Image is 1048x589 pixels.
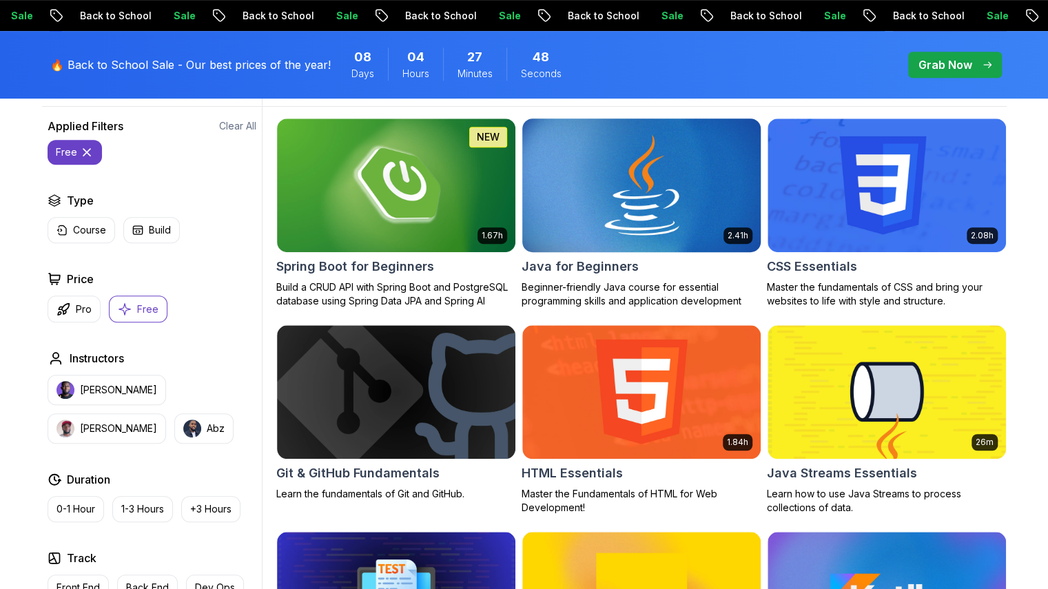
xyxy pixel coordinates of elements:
[818,9,912,23] p: Back to School
[183,420,201,437] img: instructor img
[482,230,503,241] p: 1.67h
[50,56,331,73] p: 🔥 Back to School Sale - Our best prices of the year!
[137,302,158,316] p: Free
[458,67,493,81] span: Minutes
[207,422,225,435] p: Abz
[402,67,429,81] span: Hours
[768,325,1006,459] img: Java Streams Essentials card
[261,9,305,23] p: Sale
[167,9,261,23] p: Back to School
[276,257,434,276] h2: Spring Boot for Beginners
[522,464,623,483] h2: HTML Essentials
[424,9,468,23] p: Sale
[522,325,761,459] img: HTML Essentials card
[276,464,440,483] h2: Git & GitHub Fundamentals
[76,302,92,316] p: Pro
[80,383,157,397] p: [PERSON_NAME]
[522,487,761,515] p: Master the Fundamentals of HTML for Web Development!
[493,9,586,23] p: Back to School
[767,464,917,483] h2: Java Streams Essentials
[522,280,761,308] p: Beginner-friendly Java course for essential programming skills and application development
[219,119,256,133] button: Clear All
[70,350,124,366] h2: Instructors
[99,9,143,23] p: Sale
[67,271,94,287] h2: Price
[586,9,630,23] p: Sale
[48,217,115,243] button: Course
[516,115,766,255] img: Java for Beginners card
[121,502,164,516] p: 1-3 Hours
[276,280,516,308] p: Build a CRUD API with Spring Boot and PostgreSQL database using Spring Data JPA and Spring AI
[767,118,1007,308] a: CSS Essentials card2.08hCSS EssentialsMaster the fundamentals of CSS and bring your websites to l...
[277,118,515,252] img: Spring Boot for Beginners card
[727,437,748,448] p: 1.84h
[767,257,857,276] h2: CSS Essentials
[767,324,1007,515] a: Java Streams Essentials card26mJava Streams EssentialsLearn how to use Java Streams to process co...
[521,67,562,81] span: Seconds
[56,145,77,159] p: free
[330,9,424,23] p: Back to School
[48,296,101,322] button: Pro
[768,118,1006,252] img: CSS Essentials card
[522,118,761,308] a: Java for Beginners card2.41hJava for BeginnersBeginner-friendly Java course for essential program...
[655,9,749,23] p: Back to School
[533,48,549,67] span: 48 Seconds
[976,437,994,448] p: 26m
[522,257,639,276] h2: Java for Beginners
[522,324,761,515] a: HTML Essentials card1.84hHTML EssentialsMaster the Fundamentals of HTML for Web Development!
[48,118,123,134] h2: Applied Filters
[73,223,106,237] p: Course
[354,48,371,67] span: 8 Days
[109,296,167,322] button: Free
[56,420,74,437] img: instructor img
[277,325,515,459] img: Git & GitHub Fundamentals card
[276,487,516,501] p: Learn the fundamentals of Git and GitHub.
[56,381,74,399] img: instructor img
[918,56,972,73] p: Grab Now
[48,413,166,444] button: instructor img[PERSON_NAME]
[67,192,94,209] h2: Type
[67,471,110,488] h2: Duration
[174,413,234,444] button: instructor imgAbz
[48,375,166,405] button: instructor img[PERSON_NAME]
[767,487,1007,515] p: Learn how to use Java Streams to process collections of data.
[190,502,232,516] p: +3 Hours
[912,9,956,23] p: Sale
[351,67,374,81] span: Days
[767,280,1007,308] p: Master the fundamentals of CSS and bring your websites to life with style and structure.
[276,118,516,308] a: Spring Boot for Beginners card1.67hNEWSpring Boot for BeginnersBuild a CRUD API with Spring Boot ...
[149,223,171,237] p: Build
[728,230,748,241] p: 2.41h
[477,130,500,144] p: NEW
[123,217,180,243] button: Build
[67,550,96,566] h2: Track
[181,496,240,522] button: +3 Hours
[48,496,104,522] button: 0-1 Hour
[5,9,99,23] p: Back to School
[112,496,173,522] button: 1-3 Hours
[56,502,95,516] p: 0-1 Hour
[276,324,516,501] a: Git & GitHub Fundamentals cardGit & GitHub FundamentalsLearn the fundamentals of Git and GitHub.
[48,140,102,165] button: free
[971,230,994,241] p: 2.08h
[407,48,424,67] span: 4 Hours
[749,9,793,23] p: Sale
[467,48,482,67] span: 27 Minutes
[80,422,157,435] p: [PERSON_NAME]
